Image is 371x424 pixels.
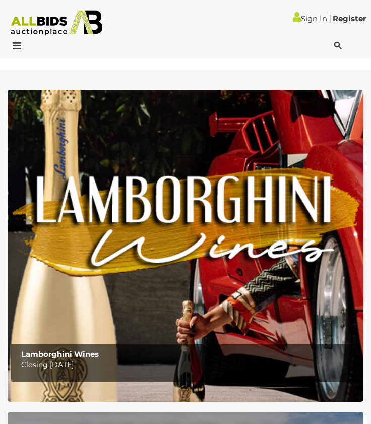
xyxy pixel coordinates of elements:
[8,90,363,401] a: Lamborghini Wines Lamborghini Wines Closing [DATE]
[329,13,331,24] span: |
[21,349,99,359] b: Lamborghini Wines
[21,358,355,371] p: Closing [DATE]
[333,14,366,23] a: Register
[8,90,363,401] img: Lamborghini Wines
[6,10,108,36] img: Allbids.com.au
[293,14,327,23] a: Sign In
